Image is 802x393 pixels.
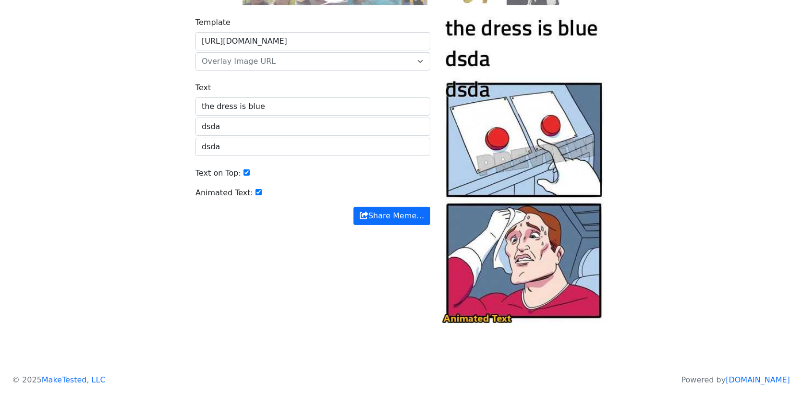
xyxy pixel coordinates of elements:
button: Share Meme… [353,207,430,225]
input: Background Image URL [195,32,430,50]
a: [DOMAIN_NAME] [726,375,790,384]
p: Powered by [681,374,790,386]
span: Overlay Image URL [195,52,430,71]
input: The dress is gold and white. [195,118,430,136]
label: Text [195,82,211,94]
span: Overlay Image URL [202,56,413,67]
label: Text on Top: [195,167,241,179]
label: Template [195,17,231,28]
label: Animated Text: [195,187,253,199]
p: © 2025 [12,374,106,386]
span: Overlay Image URL [202,57,276,66]
a: MakeTested, LLC [42,375,106,384]
input: The dress is black and blue. [195,97,430,116]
